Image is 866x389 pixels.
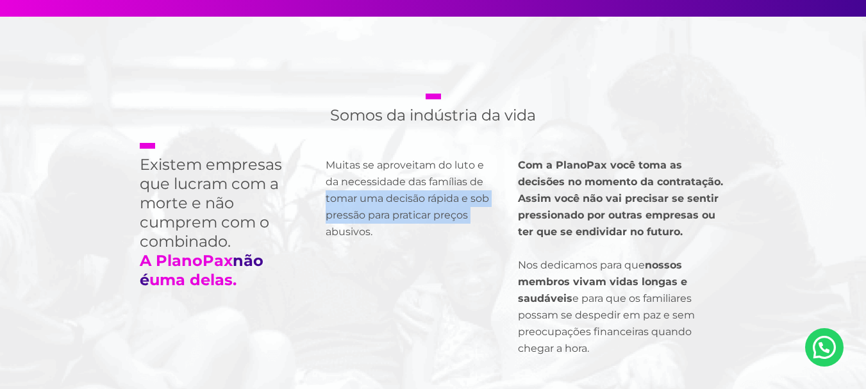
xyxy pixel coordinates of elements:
strong: A PlanoPax uma delas. [140,251,263,289]
strong: Com a PlanoPax você toma as decisões no momento da contratação. Assim você não vai precisar se se... [518,159,723,238]
h2: Somos da indústria da vida [330,94,536,125]
strong: nossos membros vivam vidas longas e saudáveis [518,259,687,304]
a: Nosso Whatsapp [805,328,844,367]
h2: Existem empresas que lucram com a morte e não cumprem com o combinado. [140,143,300,290]
p: Muitas se aproveitam do luto e da necessidade das famílias de tomar uma decisão rápida e sob pres... [326,157,492,240]
p: Nos dedicamos para que e para que os familiares possam se despedir em paz e sem preocupações fina... [518,157,726,357]
strong: não é [140,251,263,289]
